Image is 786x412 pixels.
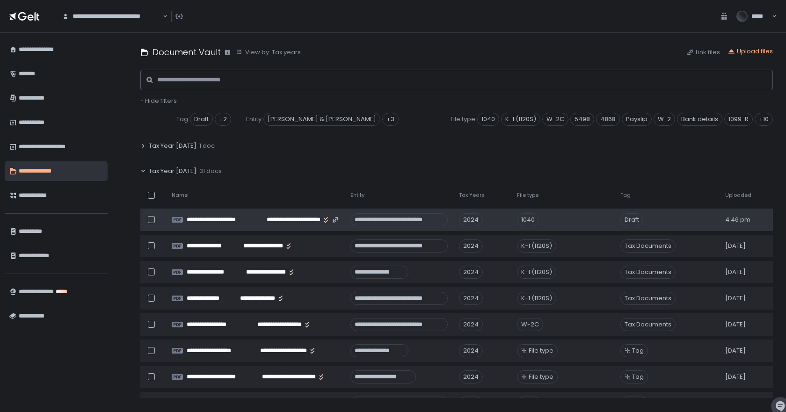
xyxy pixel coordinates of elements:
[632,373,644,381] span: Tag
[725,294,746,303] span: [DATE]
[501,113,540,126] span: K-1 (1120S)
[236,48,301,57] button: View by: Tax years
[596,113,620,126] span: 4868
[724,113,753,126] span: 1099-R
[620,213,643,226] span: Draft
[246,115,262,123] span: Entity
[153,46,221,58] h1: Document Vault
[632,347,644,355] span: Tag
[149,167,196,175] span: Tax Year [DATE]
[725,347,746,355] span: [DATE]
[725,216,750,224] span: 4:46 pm
[140,96,177,105] span: - Hide filters
[542,113,568,126] span: W-2C
[459,239,483,253] div: 2024
[459,397,483,410] div: 2024
[459,370,483,383] div: 2024
[199,167,222,175] span: 31 docs
[725,373,746,381] span: [DATE]
[620,292,676,305] span: Tax Documents
[725,268,746,276] span: [DATE]
[517,192,539,199] span: File type
[686,48,720,57] button: Link files
[517,292,556,305] div: K-1 (1120S)
[199,142,215,150] span: 1 doc
[529,347,553,355] span: File type
[529,373,553,381] span: File type
[620,266,676,279] span: Tax Documents
[459,292,483,305] div: 2024
[620,239,676,253] span: Tax Documents
[725,242,746,250] span: [DATE]
[622,113,652,126] span: Payslip
[755,113,773,126] div: +10
[728,47,773,56] button: Upload files
[350,192,364,199] span: Entity
[517,266,556,279] div: K-1 (1120S)
[140,97,177,105] button: - Hide filters
[149,142,196,150] span: Tax Year [DATE]
[451,115,475,123] span: File type
[215,113,231,126] div: +2
[725,320,746,329] span: [DATE]
[459,266,483,279] div: 2024
[459,192,485,199] span: Tax Years
[620,318,676,331] span: Tax Documents
[517,318,543,331] div: W-2C
[459,318,483,331] div: 2024
[161,12,162,21] input: Search for option
[517,239,556,253] div: K-1 (1120S)
[172,192,188,199] span: Name
[477,113,499,126] span: 1040
[620,192,631,199] span: Tag
[263,113,380,126] span: [PERSON_NAME] & [PERSON_NAME]
[190,113,213,126] span: Draft
[517,397,541,410] div: 5498
[459,344,483,357] div: 2024
[176,115,188,123] span: Tag
[570,113,594,126] span: 5498
[725,192,751,199] span: Uploaded
[677,113,722,126] span: Bank details
[56,7,167,26] div: Search for option
[517,213,539,226] div: 1040
[654,113,675,126] span: W-2
[382,113,399,126] div: +3
[459,213,483,226] div: 2024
